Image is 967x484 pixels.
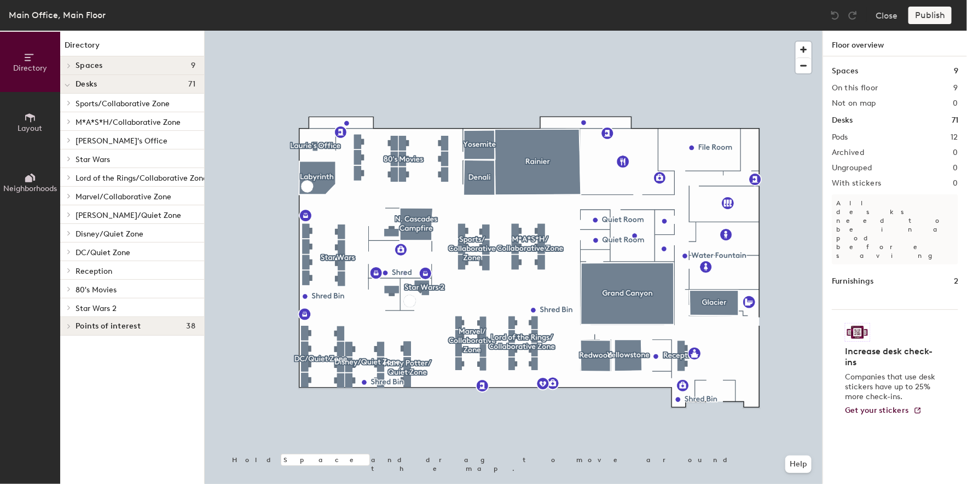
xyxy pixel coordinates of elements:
[952,114,958,126] h1: 71
[76,118,181,127] span: M*A*S*H/Collaborative Zone
[832,148,864,157] h2: Archived
[823,31,967,56] h1: Floor overview
[13,64,47,73] span: Directory
[76,99,170,108] span: Sports/Collaborative Zone
[953,164,958,172] h2: 0
[845,323,870,342] img: Sticker logo
[876,7,897,24] button: Close
[188,80,195,89] span: 71
[953,99,958,108] h2: 0
[832,275,873,287] h1: Furnishings
[18,124,43,133] span: Layout
[785,456,812,473] button: Help
[76,285,117,295] span: 80's Movies
[953,179,958,188] h2: 0
[951,133,958,142] h2: 12
[186,322,195,331] span: 38
[76,80,97,89] span: Desks
[76,174,207,183] span: Lord of the Rings/Collaborative Zone
[845,346,939,368] h4: Increase desk check-ins
[832,65,858,77] h1: Spaces
[76,136,167,146] span: [PERSON_NAME]'s Office
[9,8,106,22] div: Main Office, Main Floor
[76,267,112,276] span: Reception
[76,229,143,239] span: Disney/Quiet Zone
[60,39,204,56] h1: Directory
[76,155,110,164] span: Star Wars
[832,179,882,188] h2: With stickers
[847,10,858,21] img: Redo
[76,304,117,313] span: Star Wars 2
[832,164,872,172] h2: Ungrouped
[953,148,958,157] h2: 0
[832,84,878,93] h2: On this floor
[832,99,876,108] h2: Not on map
[76,322,141,331] span: Points of interest
[954,65,958,77] h1: 9
[845,406,922,416] a: Get your stickers
[954,84,958,93] h2: 9
[832,194,958,264] p: All desks need to be in a pod before saving
[191,61,195,70] span: 9
[76,61,103,70] span: Spaces
[832,133,848,142] h2: Pods
[76,211,181,220] span: [PERSON_NAME]/Quiet Zone
[845,372,939,402] p: Companies that use desk stickers have up to 25% more check-ins.
[830,10,841,21] img: Undo
[832,114,853,126] h1: Desks
[76,248,130,257] span: DC/Quiet Zone
[3,184,57,193] span: Neighborhoods
[954,275,958,287] h1: 2
[76,192,171,201] span: Marvel/Collaborative Zone
[845,406,909,415] span: Get your stickers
